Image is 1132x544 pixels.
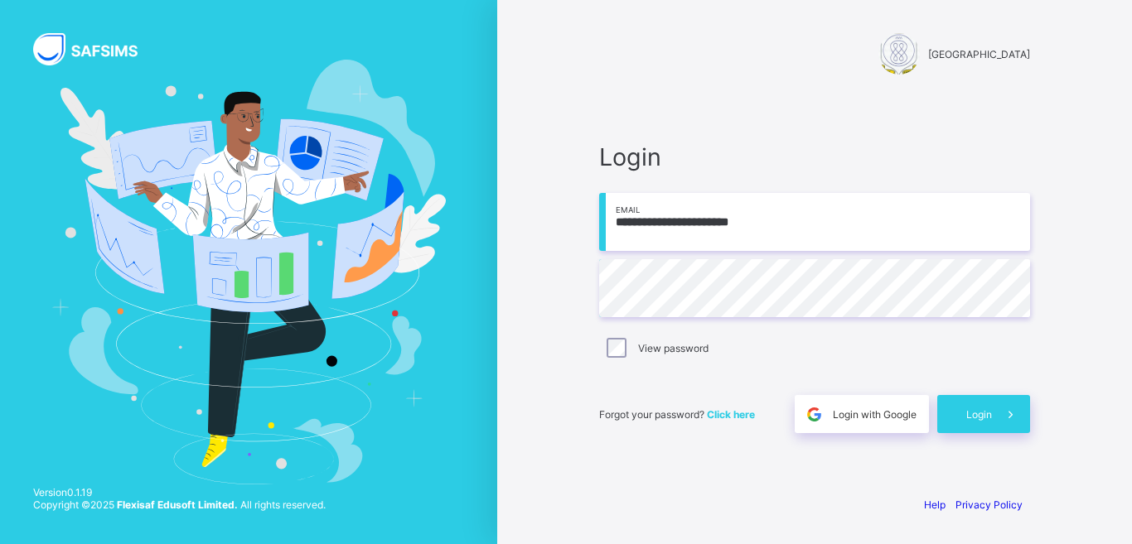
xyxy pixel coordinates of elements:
[638,342,709,354] label: View password
[928,48,1030,60] span: [GEOGRAPHIC_DATA]
[599,142,1030,171] span: Login
[33,33,157,65] img: SAFSIMS Logo
[51,60,446,484] img: Hero Image
[33,486,326,498] span: Version 0.1.19
[966,408,992,421] span: Login
[117,498,238,511] strong: Flexisaf Edusoft Limited.
[833,408,917,421] span: Login with Google
[33,498,326,511] span: Copyright © 2025 All rights reserved.
[955,498,1023,511] a: Privacy Policy
[599,408,755,421] span: Forgot your password?
[805,405,824,424] img: google.396cfc9801f0270233282035f929180a.svg
[924,498,946,511] a: Help
[707,408,755,421] a: Click here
